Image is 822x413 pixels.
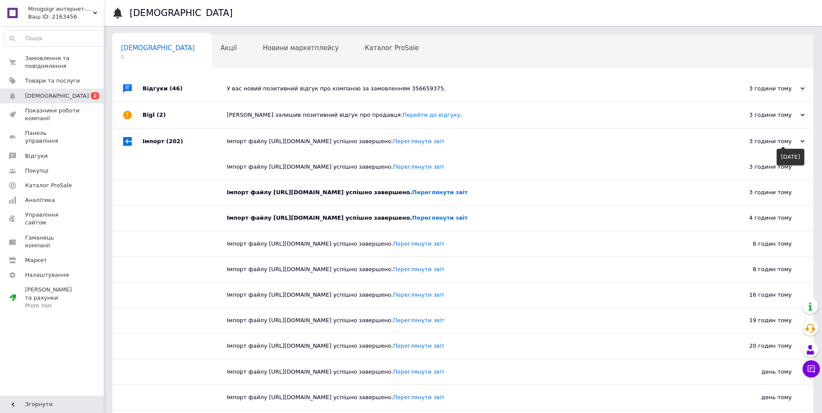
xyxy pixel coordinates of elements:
div: 3 години тому [705,180,813,205]
a: Переглянути звіт [412,215,468,221]
span: Управління сайтом [25,211,80,227]
div: 3 години тому [718,85,805,93]
span: Панель управління [25,129,80,145]
div: [PERSON_NAME] залишив позитивний відгук про продавця. . [227,111,718,119]
span: Каталог ProSale [25,182,72,189]
span: Маркет [25,256,47,264]
div: 16 годин тому [705,282,813,307]
div: Prom топ [25,302,80,310]
div: день тому [705,385,813,410]
span: (202) [166,138,183,144]
a: Переглянути звіт [412,189,468,195]
div: Імпорт файлу [URL][DOMAIN_NAME] успішно завершено. [227,368,705,376]
a: Переглянути звіт [393,368,444,375]
span: [DEMOGRAPHIC_DATA] [25,92,89,100]
span: Новини маркетплейсу [263,44,339,52]
span: Аналітика [25,196,55,204]
span: [DEMOGRAPHIC_DATA] [121,44,195,52]
div: Імпорт файлу [URL][DOMAIN_NAME] успішно завершено. [227,189,705,196]
div: 19 годин тому [705,308,813,333]
div: Імпорт файлу [URL][DOMAIN_NAME] успішно завершено. [227,163,705,171]
span: Замовлення та повідомлення [25,54,80,70]
div: 6 годин тому [705,231,813,256]
span: Товари та послуги [25,77,80,85]
div: 4 години тому [705,205,813,231]
div: 8 годин тому [705,257,813,282]
div: Імпорт файлу [URL][DOMAIN_NAME] успішно завершено. [227,342,705,350]
a: Перейти до відгуку [403,112,460,118]
span: Каталог ProSale [365,44,419,52]
a: Переглянути звіт [393,291,444,298]
span: Покупці [25,167,48,175]
span: Акції [221,44,237,52]
div: Імпорт файлу [URL][DOMAIN_NAME] успішно завершено. [227,291,705,299]
span: 2 [91,92,99,99]
div: Ваш ID: 2163456 [28,13,104,21]
a: Переглянути звіт [393,138,444,144]
h1: [DEMOGRAPHIC_DATA] [130,8,233,18]
span: 2 [121,54,195,60]
div: У вас новий позитивний відгук про компанію за замовленням 356659375. [227,85,718,93]
span: (46) [170,85,183,92]
div: Імпорт файлу [URL][DOMAIN_NAME] успішно завершено. [227,394,705,401]
div: день тому [705,359,813,384]
a: Переглянути звіт [393,343,444,349]
div: Відгуки [143,76,227,102]
div: Імпорт файлу [URL][DOMAIN_NAME] успішно завершено. [227,240,705,248]
div: 20 годин тому [705,333,813,359]
div: 3 години тому [718,138,805,145]
span: [PERSON_NAME] та рахунки [25,286,80,310]
a: Переглянути звіт [393,163,444,170]
a: Переглянути звіт [393,394,444,400]
span: (2) [157,112,166,118]
div: 3 години тому [705,154,813,179]
div: Bigl [143,102,227,128]
button: Чат з покупцем [803,360,820,378]
div: Імпорт [143,128,227,154]
span: Гаманець компанії [25,234,80,250]
div: Імпорт файлу [URL][DOMAIN_NAME] успішно завершено. [227,266,705,273]
a: Переглянути звіт [393,266,444,272]
span: Налаштування [25,271,69,279]
div: Імпорт файлу [URL][DOMAIN_NAME] успішно завершено. [227,214,705,222]
input: Пошук [5,31,106,46]
span: Показники роботи компанії [25,107,80,122]
a: Переглянути звіт [393,317,444,323]
a: Переглянути звіт [393,240,444,247]
span: Відгуки [25,152,48,160]
div: Імпорт файлу [URL][DOMAIN_NAME] успішно завершено. [227,317,705,324]
span: Mnogoigr интернет-магазин [28,5,93,13]
div: 3 години тому [718,111,805,119]
div: Імпорт файлу [URL][DOMAIN_NAME] успішно завершено. [227,138,718,145]
div: [DATE] [777,149,804,165]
